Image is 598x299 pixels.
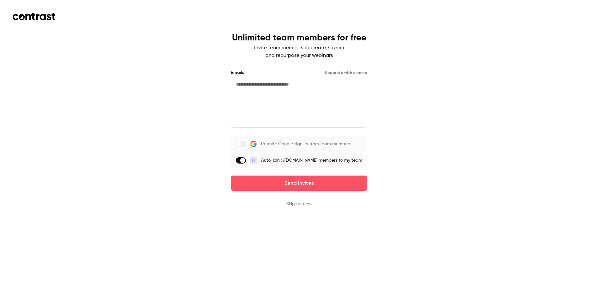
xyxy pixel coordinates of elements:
[231,136,367,152] label: Require Google sign-in from team members
[231,176,367,191] button: Send invites
[231,69,244,76] label: Emails
[231,153,367,168] label: Auto-join @[DOMAIN_NAME] members to my team
[252,158,255,163] span: h
[325,70,367,75] p: Separate with comma
[286,201,312,207] button: Skip for now
[232,44,366,59] p: Invite team members to create, stream and repurpose your webinars
[232,33,366,43] h1: Unlimited team members for free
